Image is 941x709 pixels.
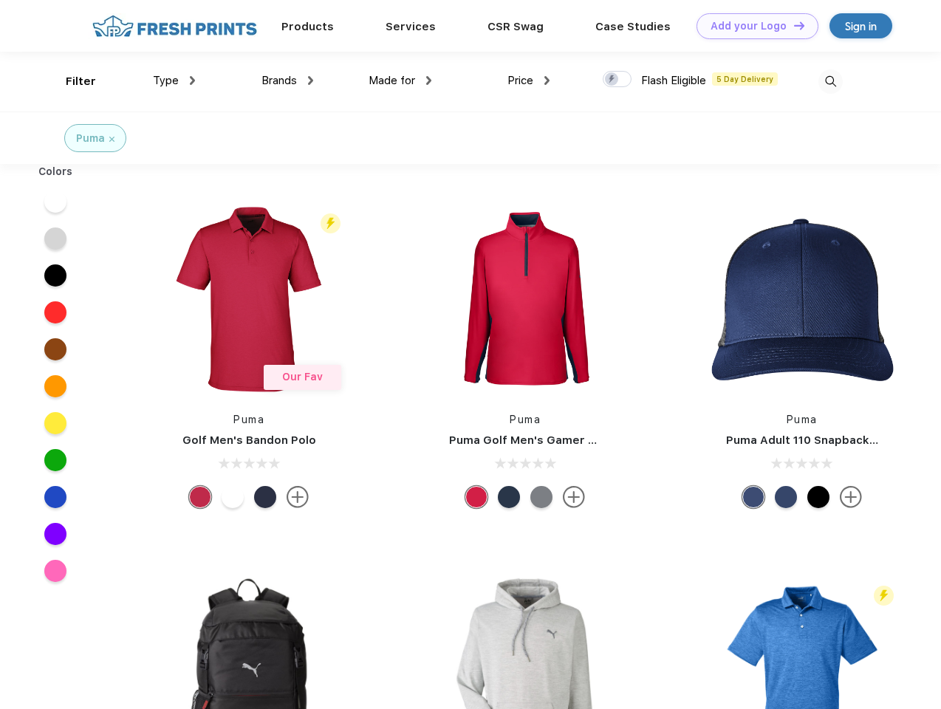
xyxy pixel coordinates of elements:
span: Type [153,74,179,87]
a: Sign in [829,13,892,38]
span: Our Fav [282,371,323,383]
div: Navy Blazer [498,486,520,508]
div: Filter [66,73,96,90]
div: Add your Logo [711,20,787,32]
div: Pma Blk Pma Blk [807,486,829,508]
img: filter_cancel.svg [109,137,114,142]
img: desktop_search.svg [818,69,843,94]
img: func=resize&h=266 [704,201,900,397]
div: Peacoat with Qut Shd [775,486,797,508]
span: Brands [261,74,297,87]
div: Ski Patrol [189,486,211,508]
a: Products [281,20,334,33]
img: func=resize&h=266 [151,201,347,397]
img: dropdown.png [308,76,313,85]
a: Puma [510,414,541,425]
div: Puma [76,131,105,146]
div: Navy Blazer [254,486,276,508]
img: more.svg [287,486,309,508]
div: Ski Patrol [465,486,487,508]
span: Price [507,74,533,87]
div: Quiet Shade [530,486,552,508]
div: Bright White [222,486,244,508]
span: Flash Eligible [641,74,706,87]
div: Colors [27,164,84,179]
img: flash_active_toggle.svg [321,213,341,233]
a: Golf Men's Bandon Polo [182,434,316,447]
a: CSR Swag [487,20,544,33]
a: Services [386,20,436,33]
span: 5 Day Delivery [712,72,778,86]
div: Peacoat Qut Shd [742,486,764,508]
div: Sign in [845,18,877,35]
img: fo%20logo%202.webp [88,13,261,39]
img: flash_active_toggle.svg [874,586,894,606]
a: Puma Golf Men's Gamer Golf Quarter-Zip [449,434,682,447]
img: DT [794,21,804,30]
img: more.svg [840,486,862,508]
span: Made for [369,74,415,87]
img: func=resize&h=266 [427,201,623,397]
img: dropdown.png [544,76,550,85]
img: more.svg [563,486,585,508]
a: Puma [787,414,818,425]
a: Puma [233,414,264,425]
img: dropdown.png [190,76,195,85]
img: dropdown.png [426,76,431,85]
